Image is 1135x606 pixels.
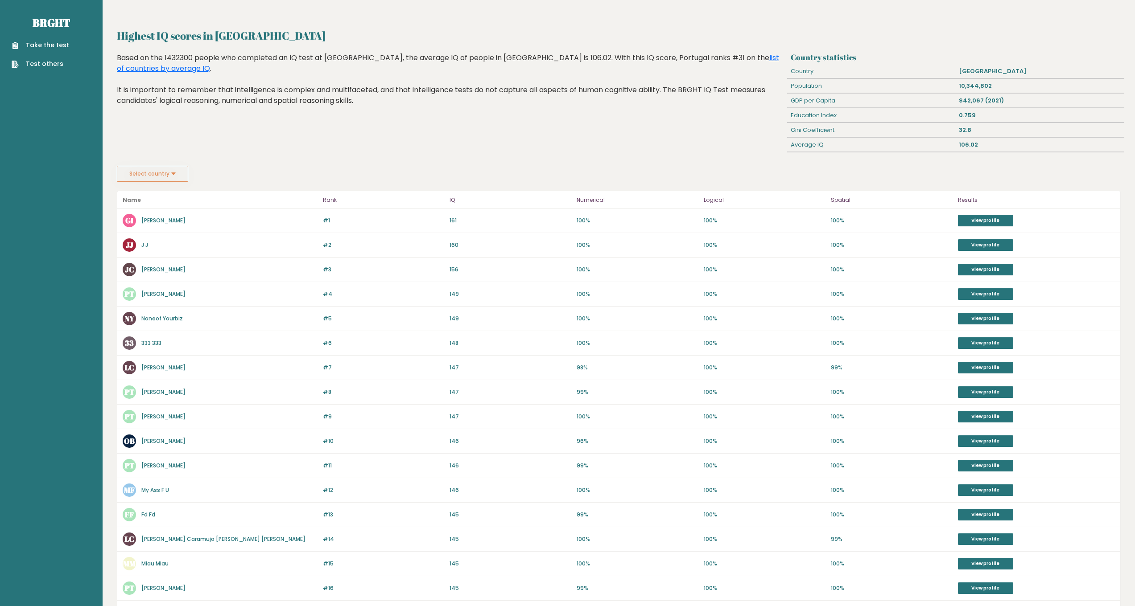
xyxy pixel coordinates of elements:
a: View profile [958,337,1013,349]
a: View profile [958,288,1013,300]
div: Average IQ [787,138,956,152]
p: 100% [577,266,698,274]
a: View profile [958,239,1013,251]
text: JC [125,264,134,274]
div: 10,344,802 [956,79,1124,93]
p: 147 [450,364,571,372]
p: 100% [704,241,825,249]
a: View profile [958,509,1013,520]
p: 100% [704,364,825,372]
p: #2 [323,241,445,249]
a: J J [141,241,148,249]
a: View profile [958,411,1013,422]
p: #15 [323,560,445,568]
text: PT [124,460,135,471]
p: 100% [704,511,825,519]
a: list of countries by average IQ [117,53,779,74]
a: [PERSON_NAME] [141,266,186,273]
text: LC [124,362,134,373]
p: 160 [450,241,571,249]
p: 100% [831,266,953,274]
p: 100% [577,315,698,323]
p: 98% [577,364,698,372]
p: 100% [704,388,825,396]
p: Spatial [831,195,953,205]
a: Brght [33,16,70,30]
div: Education Index [787,108,956,123]
a: View profile [958,362,1013,373]
p: 100% [831,584,953,592]
a: Miau Miau [141,560,169,567]
p: 149 [450,315,571,323]
p: 100% [704,315,825,323]
p: #10 [323,437,445,445]
p: #6 [323,339,445,347]
p: 100% [831,315,953,323]
text: GI [125,215,133,225]
p: 100% [831,560,953,568]
a: View profile [958,264,1013,275]
p: Results [958,195,1115,205]
text: MF [124,485,135,495]
p: 145 [450,584,571,592]
a: My Ass F U [141,486,169,494]
p: Logical [704,195,825,205]
div: 32.8 [956,123,1124,137]
p: 100% [831,462,953,470]
text: FF [125,509,134,520]
text: LC [124,534,134,544]
a: View profile [958,435,1013,447]
div: 106.02 [956,138,1124,152]
p: 100% [704,290,825,298]
a: 333 333 [141,339,161,347]
p: 100% [831,290,953,298]
p: 100% [704,339,825,347]
a: View profile [958,215,1013,226]
p: 161 [450,217,571,225]
p: 100% [831,241,953,249]
p: 99% [831,364,953,372]
a: [PERSON_NAME] [141,437,186,445]
p: 99% [577,388,698,396]
p: 100% [704,535,825,543]
p: 99% [831,535,953,543]
p: 100% [704,560,825,568]
p: 145 [450,511,571,519]
p: 99% [577,462,698,470]
p: 100% [831,486,953,494]
p: 100% [831,437,953,445]
div: [GEOGRAPHIC_DATA] [956,64,1124,78]
p: 99% [577,511,698,519]
text: PT [124,289,135,299]
p: 147 [450,413,571,421]
text: OB [124,436,135,446]
p: #7 [323,364,445,372]
p: 148 [450,339,571,347]
p: Numerical [577,195,698,205]
div: Country [787,64,956,78]
p: 100% [831,388,953,396]
p: #4 [323,290,445,298]
text: PT [124,387,135,397]
text: PT [124,583,135,593]
div: $42,067 (2021) [956,94,1124,108]
p: 96% [577,437,698,445]
a: View profile [958,484,1013,496]
b: Name [123,196,141,204]
a: [PERSON_NAME] [141,217,186,224]
p: 100% [577,486,698,494]
a: [PERSON_NAME] [141,462,186,469]
h2: Highest IQ scores in [GEOGRAPHIC_DATA] [117,28,1121,44]
a: [PERSON_NAME] [141,388,186,396]
div: Gini Coefficient [787,123,956,137]
p: 100% [577,535,698,543]
p: 100% [831,339,953,347]
p: 145 [450,535,571,543]
p: 100% [704,413,825,421]
a: View profile [958,386,1013,398]
p: 100% [704,266,825,274]
p: #5 [323,315,445,323]
a: View profile [958,460,1013,471]
p: #11 [323,462,445,470]
p: 100% [831,413,953,421]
